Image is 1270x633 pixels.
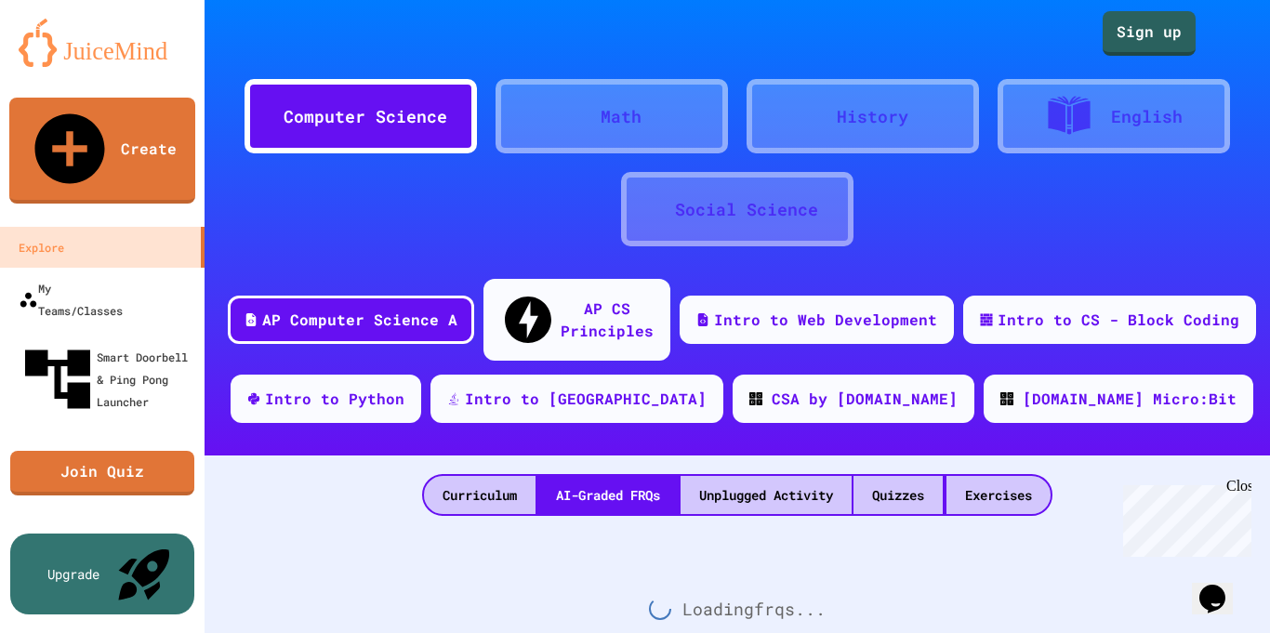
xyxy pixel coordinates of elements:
div: Smart Doorbell & Ping Pong Launcher [19,340,197,418]
div: Upgrade [47,564,99,584]
div: English [1111,104,1183,129]
img: CODE_logo_RGB.png [749,392,762,405]
div: History [837,104,908,129]
div: My Teams/Classes [19,277,123,322]
img: logo-orange.svg [19,19,186,67]
iframe: chat widget [1192,559,1251,614]
img: CODE_logo_RGB.png [1000,392,1013,405]
div: AP CS Principles [561,297,654,342]
div: Intro to [GEOGRAPHIC_DATA] [465,388,707,410]
div: Unplugged Activity [681,476,852,514]
div: Chat with us now!Close [7,7,128,118]
div: Math [601,104,642,129]
div: Curriculum [424,476,536,514]
div: Quizzes [853,476,943,514]
div: [DOMAIN_NAME] Micro:Bit [1023,388,1237,410]
div: Intro to Web Development [714,309,937,331]
a: Join Quiz [10,451,194,495]
div: AI-Graded FRQs [537,476,679,514]
div: Computer Science [284,104,447,129]
a: Create [9,98,195,204]
div: Social Science [675,197,818,222]
a: Sign up [1103,11,1196,56]
div: Explore [19,236,64,258]
div: Intro to CS - Block Coding [998,309,1239,331]
div: CSA by [DOMAIN_NAME] [772,388,958,410]
iframe: chat widget [1116,478,1251,557]
div: Intro to Python [265,388,404,410]
div: AP Computer Science A [262,309,457,331]
div: Exercises [946,476,1051,514]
